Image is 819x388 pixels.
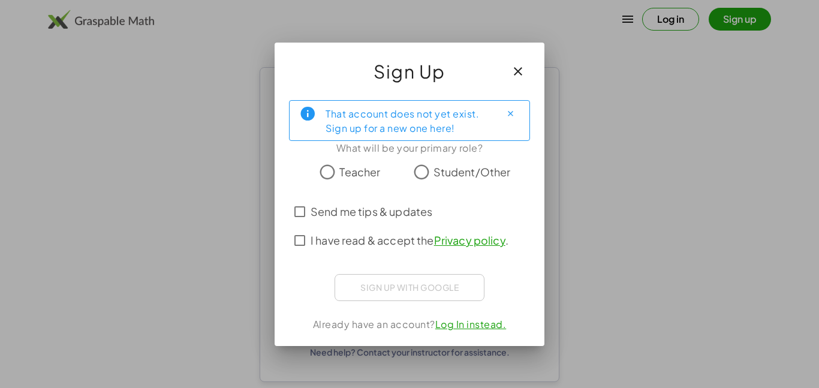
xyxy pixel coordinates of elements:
div: That account does not yet exist. Sign up for a new one here! [326,106,491,136]
span: Send me tips & updates [311,203,432,219]
a: Privacy policy [434,233,505,247]
div: Already have an account? [289,317,530,332]
span: Student/Other [433,164,511,180]
span: Teacher [339,164,380,180]
button: Close [501,104,520,124]
a: Log In instead. [435,318,507,330]
div: What will be your primary role? [289,141,530,155]
span: I have read & accept the . [311,232,508,248]
span: Sign Up [374,57,445,86]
